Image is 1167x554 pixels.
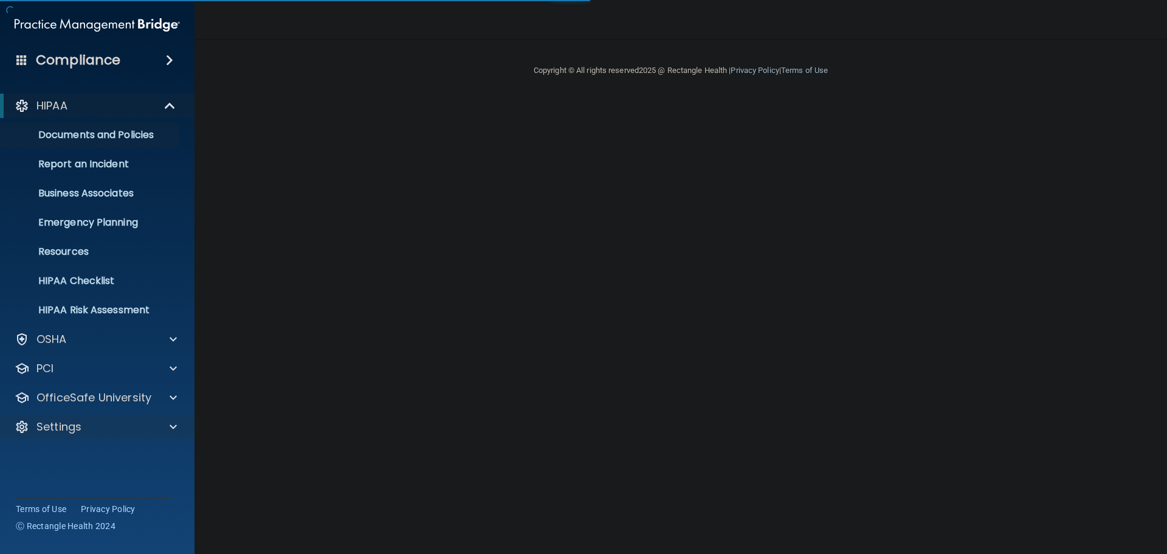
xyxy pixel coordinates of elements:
a: Terms of Use [16,503,66,515]
span: Ⓒ Rectangle Health 2024 [16,520,115,532]
p: OSHA [36,332,67,347]
img: PMB logo [15,13,180,37]
a: OfficeSafe University [15,390,177,405]
p: HIPAA Risk Assessment [8,304,174,316]
p: Business Associates [8,187,174,199]
p: Resources [8,246,174,258]
a: Terms of Use [781,66,828,75]
p: HIPAA [36,99,67,113]
h4: Compliance [36,52,120,69]
a: Settings [15,420,177,434]
p: Documents and Policies [8,129,174,141]
div: Copyright © All rights reserved 2025 @ Rectangle Health | | [459,51,903,90]
a: OSHA [15,332,177,347]
p: Emergency Planning [8,216,174,229]
p: Settings [36,420,81,434]
p: Report an Incident [8,158,174,170]
p: OfficeSafe University [36,390,151,405]
a: HIPAA [15,99,176,113]
a: PCI [15,361,177,376]
p: PCI [36,361,53,376]
p: HIPAA Checklist [8,275,174,287]
a: Privacy Policy [731,66,779,75]
a: Privacy Policy [81,503,136,515]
